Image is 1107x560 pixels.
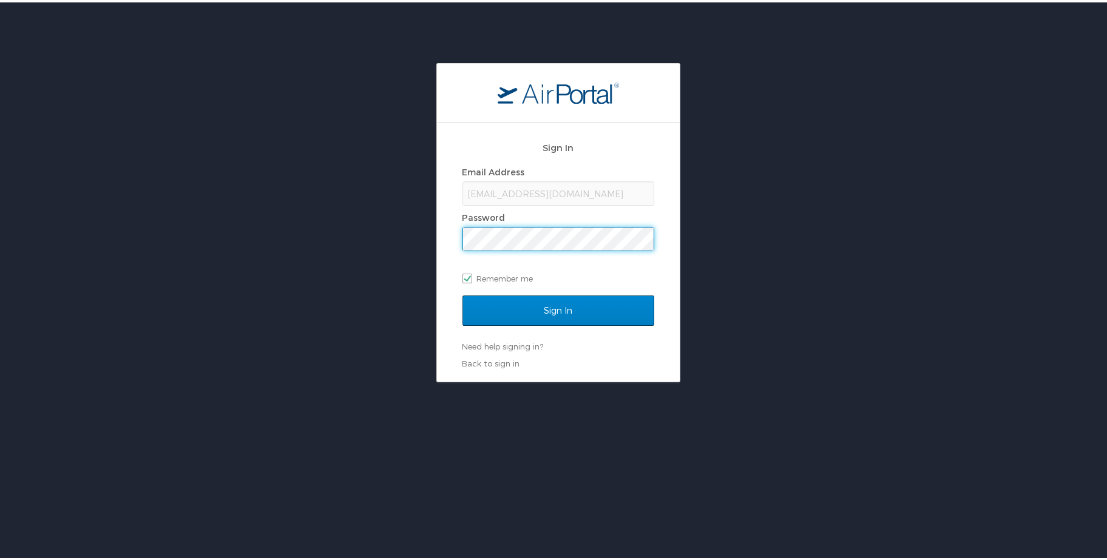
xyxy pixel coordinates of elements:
a: Back to sign in [462,356,520,366]
label: Remember me [462,267,654,285]
a: Need help signing in? [462,339,544,349]
input: Sign In [462,293,654,323]
label: Email Address [462,164,525,175]
img: logo [498,79,619,101]
h2: Sign In [462,138,654,152]
label: Password [462,210,506,220]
